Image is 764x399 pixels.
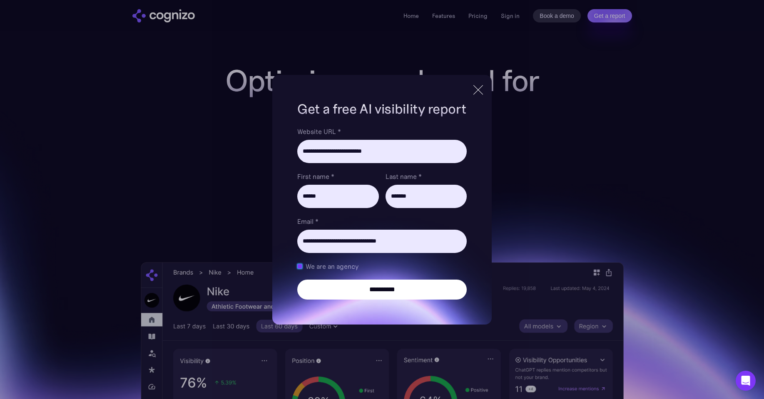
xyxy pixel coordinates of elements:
div: Open Intercom Messenger [736,371,756,391]
label: Last name * [386,171,467,181]
form: Brand Report Form [297,126,466,300]
h1: Get a free AI visibility report [297,100,466,118]
label: Website URL * [297,126,466,136]
label: Email * [297,216,466,226]
span: We are an agency [306,261,358,271]
label: First name * [297,171,378,181]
